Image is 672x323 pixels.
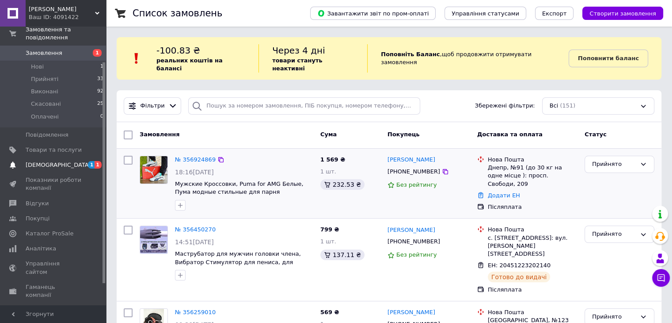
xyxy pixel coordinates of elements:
[97,75,103,83] span: 33
[26,283,82,299] span: Гаманець компанії
[452,10,519,17] span: Управління статусами
[31,75,58,83] span: Прийняті
[26,176,82,192] span: Показники роботи компанії
[488,164,577,188] div: Днепр, №91 (до 30 кг на одне місце ): просп. Свободи, 209
[26,200,49,208] span: Відгуки
[475,102,535,110] span: Збережені фільтри:
[560,102,575,109] span: (151)
[317,9,429,17] span: Завантажити звіт по пром-оплаті
[31,100,61,108] span: Скасовані
[387,131,420,138] span: Покупець
[444,7,526,20] button: Управління статусами
[26,215,49,223] span: Покупці
[95,161,102,169] span: 1
[386,236,442,247] div: [PHONE_NUMBER]
[188,97,420,115] input: Пошук за номером замовлення, ПІБ покупця, номером телефону, Email, номером накладної
[585,131,607,138] span: Статус
[367,44,569,73] div: , щоб продовжити отримувати замовлення
[386,166,442,177] div: [PHONE_NUMBER]
[535,7,574,20] button: Експорт
[156,45,200,56] span: -100.83 ₴
[140,156,167,184] img: Фото товару
[26,230,73,238] span: Каталог ProSale
[175,226,216,233] a: № 356450270
[652,269,670,287] button: Чат з покупцем
[100,113,103,121] span: 0
[140,156,168,184] a: Фото товару
[573,10,663,16] a: Створити замовлення
[31,63,44,71] span: Нові
[320,179,364,190] div: 232.53 ₴
[133,8,222,19] h1: Список замовлень
[488,234,577,258] div: с. [STREET_ADDRESS]: вул. [PERSON_NAME][STREET_ADDRESS]
[320,309,339,315] span: 569 ₴
[387,226,435,235] a: [PERSON_NAME]
[97,100,103,108] span: 25
[578,55,639,62] b: Поповнити баланс
[569,50,648,67] a: Поповнити баланс
[488,272,551,282] div: Готово до видачі
[26,26,106,42] span: Замовлення та повідомлення
[592,230,636,239] div: Прийнято
[320,226,339,233] span: 799 ₴
[31,88,58,96] span: Виконані
[31,113,59,121] span: Оплачені
[93,49,102,57] span: 1
[26,49,62,57] span: Замовлення
[320,168,336,175] span: 1 шт.
[488,192,520,199] a: Додати ЕН
[542,10,567,17] span: Експорт
[88,161,95,169] span: 1
[272,57,323,72] b: товари стануть неактивні
[97,88,103,96] span: 92
[387,156,435,164] a: [PERSON_NAME]
[320,156,345,163] span: 1 569 ₴
[582,7,663,20] button: Створити замовлення
[29,13,106,21] div: Ваш ID: 4091422
[140,131,179,138] span: Замовлення
[592,160,636,169] div: Прийнято
[396,181,437,188] span: Без рейтингу
[488,262,551,269] span: ЕН: 20451223202140
[592,312,636,322] div: Прийнято
[26,146,82,154] span: Товари та послуги
[488,156,577,164] div: Нова Пошта
[387,308,435,317] a: [PERSON_NAME]
[488,286,577,294] div: Післяплата
[26,245,56,253] span: Аналітика
[320,238,336,245] span: 1 шт.
[29,5,95,13] span: веселий джміль
[488,203,577,211] div: Післяплата
[477,131,543,138] span: Доставка та оплата
[175,309,216,315] a: № 356259010
[130,52,143,65] img: :exclamation:
[175,181,304,196] a: Мужские Кроссовки, Pumа for AMG Белые, Пума модные стильные для парня
[396,251,437,258] span: Без рейтингу
[26,260,82,276] span: Управління сайтом
[381,51,440,58] b: Поповніть Баланс
[156,57,223,72] b: реальних коштів на балансі
[140,226,168,254] a: Фото товару
[175,238,214,246] span: 14:51[DATE]
[175,156,216,163] a: № 356924869
[320,131,337,138] span: Cума
[140,226,167,254] img: Фото товару
[140,102,165,110] span: Фільтри
[26,161,91,169] span: [DEMOGRAPHIC_DATA]
[320,250,364,260] div: 137.11 ₴
[310,7,436,20] button: Завантажити звіт по пром-оплаті
[488,226,577,234] div: Нова Пошта
[488,308,577,316] div: Нова Пошта
[550,102,558,110] span: Всі
[589,10,656,17] span: Створити замовлення
[26,131,68,139] span: Повідомлення
[100,63,103,71] span: 1
[175,250,301,273] a: Маструбатор для мужчин головки члена, Вибратор Стимулятор для пениса, для глубокой стимуляции
[175,169,214,176] span: 18:16[DATE]
[272,45,325,56] span: Через 4 дні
